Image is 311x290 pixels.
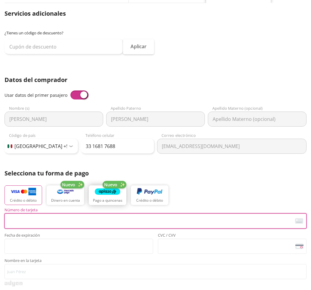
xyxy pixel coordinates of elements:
[81,139,154,154] input: Teléfono celular
[89,185,126,205] button: Pago a quincenas
[5,185,42,205] button: Crédito o débito
[47,185,84,205] button: Dinero en cuenta
[158,233,306,239] span: CVC / CVV
[5,30,306,36] p: ¿Tienes un código de descuento?
[51,198,80,203] p: Dinero en cuenta
[5,233,153,239] span: Fecha de expiración
[161,241,304,252] iframe: Iframe del código de seguridad de la tarjeta asegurada
[10,198,37,203] p: Crédito o débito
[157,139,306,154] input: Correo electrónico
[5,208,306,213] span: Número de tarjeta
[104,181,117,188] span: Nuevo
[208,112,306,127] input: Apellido Materno (opcional)
[106,112,205,127] input: Apellido Paterno
[5,112,103,127] input: Nombre (s)
[5,264,306,279] input: Nombre en la tarjeta
[131,185,168,205] button: Crédito o débito
[123,39,154,54] button: Aplicar
[5,169,306,178] p: Selecciona tu forma de pago
[62,181,75,188] span: Nuevo
[5,39,123,54] input: Cupón de descuento
[136,198,163,203] p: Crédito o débito
[5,92,67,98] span: Usar datos del primer pasajero
[93,198,122,203] p: Pago a quincenas
[5,75,306,84] p: Datos del comprador
[5,9,306,18] p: Servicios adicionales
[5,259,306,264] span: Nombre en la tarjeta
[8,144,12,148] img: MX
[7,241,150,252] iframe: Iframe de la fecha de caducidad de la tarjeta asegurada
[295,218,303,224] img: card
[5,281,23,286] img: svg+xml;base64,PD94bWwgdmVyc2lvbj0iMS4wIiBlbmNvZGluZz0iVVRGLTgiPz4KPHN2ZyB3aWR0aD0iMzk2cHgiIGhlaW...
[7,215,304,227] iframe: Iframe del número de tarjeta asegurada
